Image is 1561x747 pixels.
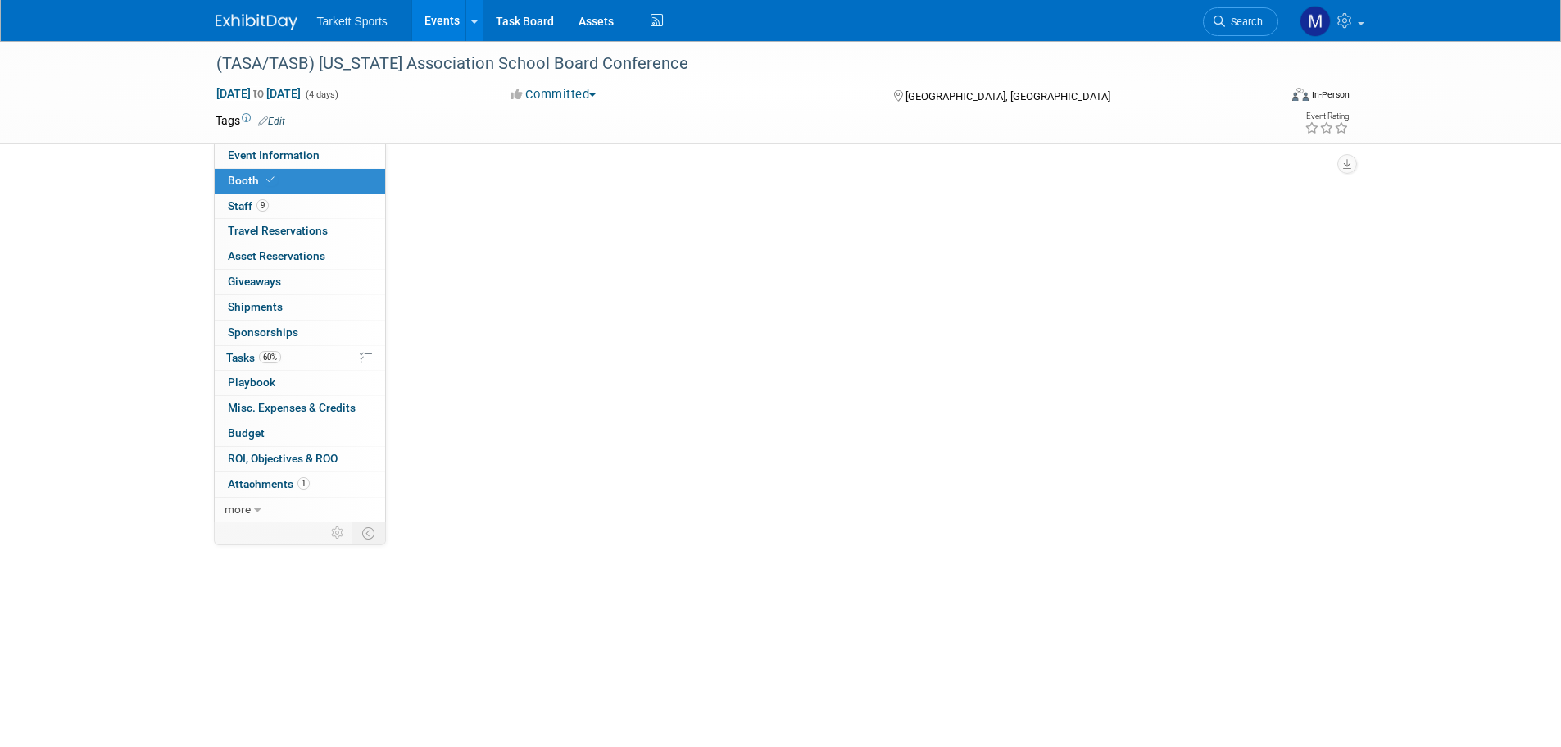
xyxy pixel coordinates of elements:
span: Event Information [228,148,320,162]
i: Booth reservation complete [266,175,275,184]
a: Playbook [215,371,385,395]
td: Toggle Event Tabs [352,522,385,544]
span: Travel Reservations [228,224,328,237]
button: Committed [505,86,602,103]
span: 9 [256,199,269,212]
span: Booth [228,174,278,187]
span: Shipments [228,300,283,313]
a: Budget [215,421,385,446]
td: Tags [216,112,285,129]
a: Sponsorships [215,321,385,345]
span: ROI, Objectives & ROO [228,452,338,465]
span: Tarkett Sports [317,15,388,28]
span: 1 [297,477,310,490]
a: Giveaways [215,270,385,294]
a: Search [1203,7,1278,36]
a: Asset Reservations [215,244,385,269]
a: Attachments1 [215,472,385,497]
span: Playbook [228,376,275,389]
div: Event Rating [1305,112,1349,121]
a: Travel Reservations [215,219,385,244]
span: Tasks [226,351,281,364]
span: Asset Reservations [228,249,325,262]
div: In-Person [1311,89,1350,101]
span: Giveaways [228,275,281,288]
span: [DATE] [DATE] [216,86,302,101]
a: Tasks60% [215,346,385,371]
span: to [251,87,266,100]
span: Budget [228,426,265,440]
div: (TASA/TASB) [US_STATE] Association School Board Conference [211,49,1254,79]
span: Staff [228,199,269,212]
a: Staff9 [215,194,385,219]
img: Format-Inperson.png [1292,88,1309,101]
img: ExhibitDay [216,14,297,30]
span: Misc. Expenses & Credits [228,401,356,414]
img: Mathieu Martel [1300,6,1331,37]
span: (4 days) [304,89,338,100]
span: [GEOGRAPHIC_DATA], [GEOGRAPHIC_DATA] [905,90,1110,102]
a: Misc. Expenses & Credits [215,396,385,421]
a: Edit [258,116,285,127]
span: Attachments [228,477,310,490]
span: Search [1225,16,1263,28]
a: more [215,498,385,522]
span: 60% [259,351,281,363]
a: ROI, Objectives & ROO [215,447,385,471]
span: Sponsorships [228,326,298,339]
a: Shipments [215,295,385,320]
a: Booth [215,169,385,194]
td: Personalize Event Tab Strip [324,522,352,544]
a: Event Information [215,143,385,168]
span: more [225,503,251,516]
div: Event Format [1182,85,1350,110]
